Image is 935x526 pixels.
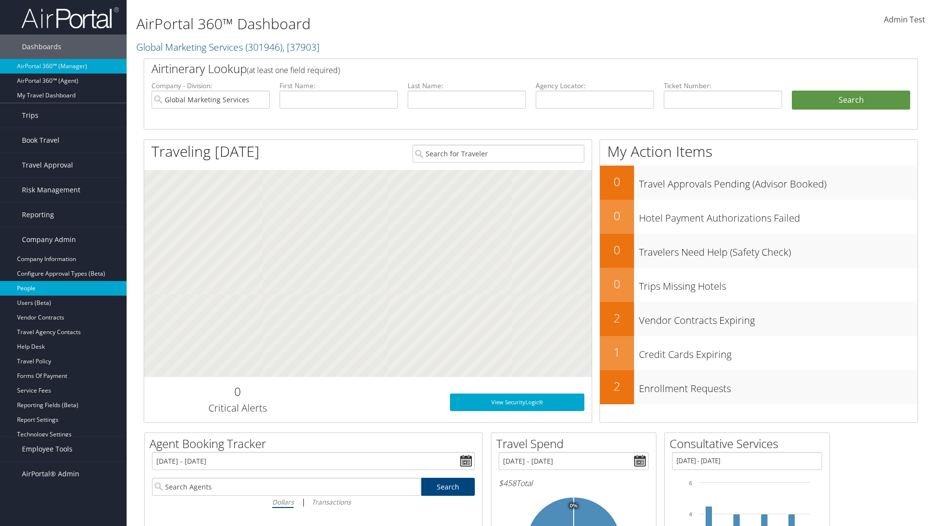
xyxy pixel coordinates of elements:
span: ( 301946 ) [245,40,282,54]
h3: Travelers Need Help (Safety Check) [639,241,917,259]
a: Admin Test [884,5,925,35]
a: View SecurityLogic® [450,394,584,411]
h3: Enrollment Requests [639,377,917,395]
span: Book Travel [22,128,59,152]
span: Admin Test [884,14,925,25]
span: , [ 37903 ] [282,40,319,54]
h1: My Action Items [600,141,917,162]
span: $458 [499,478,516,488]
a: 0Hotel Payment Authorizations Failed [600,200,917,234]
h2: 0 [151,383,323,400]
h1: Traveling [DATE] [151,141,260,162]
h2: Travel Spend [496,435,656,452]
a: 0Trips Missing Hotels [600,268,917,302]
span: Reporting [22,203,54,227]
img: airportal-logo.png [21,6,119,29]
h2: 2 [600,310,634,326]
h2: 0 [600,173,634,190]
h2: 1 [600,344,634,360]
i: Transactions [312,497,351,507]
h2: Agent Booking Tracker [150,435,482,452]
a: 0Travel Approvals Pending (Advisor Booked) [600,166,917,200]
span: Dashboards [22,35,61,59]
h6: Total [499,478,649,488]
input: Search Agents [152,478,421,496]
h2: 0 [600,276,634,292]
h1: AirPortal 360™ Dashboard [136,14,662,34]
a: 2Enrollment Requests [600,370,917,404]
h2: 0 [600,207,634,224]
span: Risk Management [22,178,80,202]
a: Global Marketing Services [136,40,319,54]
a: 0Travelers Need Help (Safety Check) [600,234,917,268]
a: Search [421,478,475,496]
h2: 0 [600,242,634,258]
div: | [152,496,475,508]
label: Last Name: [408,81,526,91]
a: 1Credit Cards Expiring [600,336,917,370]
a: 2Vendor Contracts Expiring [600,302,917,336]
h3: Trips Missing Hotels [639,275,917,293]
input: Search for Traveler [412,145,584,163]
h2: 2 [600,378,634,394]
h3: Credit Cards Expiring [639,343,917,361]
h3: Hotel Payment Authorizations Failed [639,207,917,225]
h3: Critical Alerts [151,401,323,415]
span: Trips [22,103,38,128]
tspan: 6 [689,480,692,486]
label: First Name: [280,81,398,91]
button: Search [792,91,910,110]
i: Dollars [272,497,294,507]
h3: Travel Approvals Pending (Advisor Booked) [639,172,917,191]
label: Ticket Number: [664,81,782,91]
label: Agency Locator: [536,81,654,91]
h2: Consultative Services [670,435,829,452]
span: Travel Approval [22,153,73,177]
tspan: 4 [689,511,692,517]
span: AirPortal® Admin [22,462,79,486]
h2: Airtinerary Lookup [151,60,846,77]
h3: Vendor Contracts Expiring [639,309,917,327]
tspan: 0% [570,503,578,509]
span: Company Admin [22,227,76,252]
label: Company - Division: [151,81,270,91]
span: Employee Tools [22,437,73,461]
span: (at least one field required) [247,65,340,75]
